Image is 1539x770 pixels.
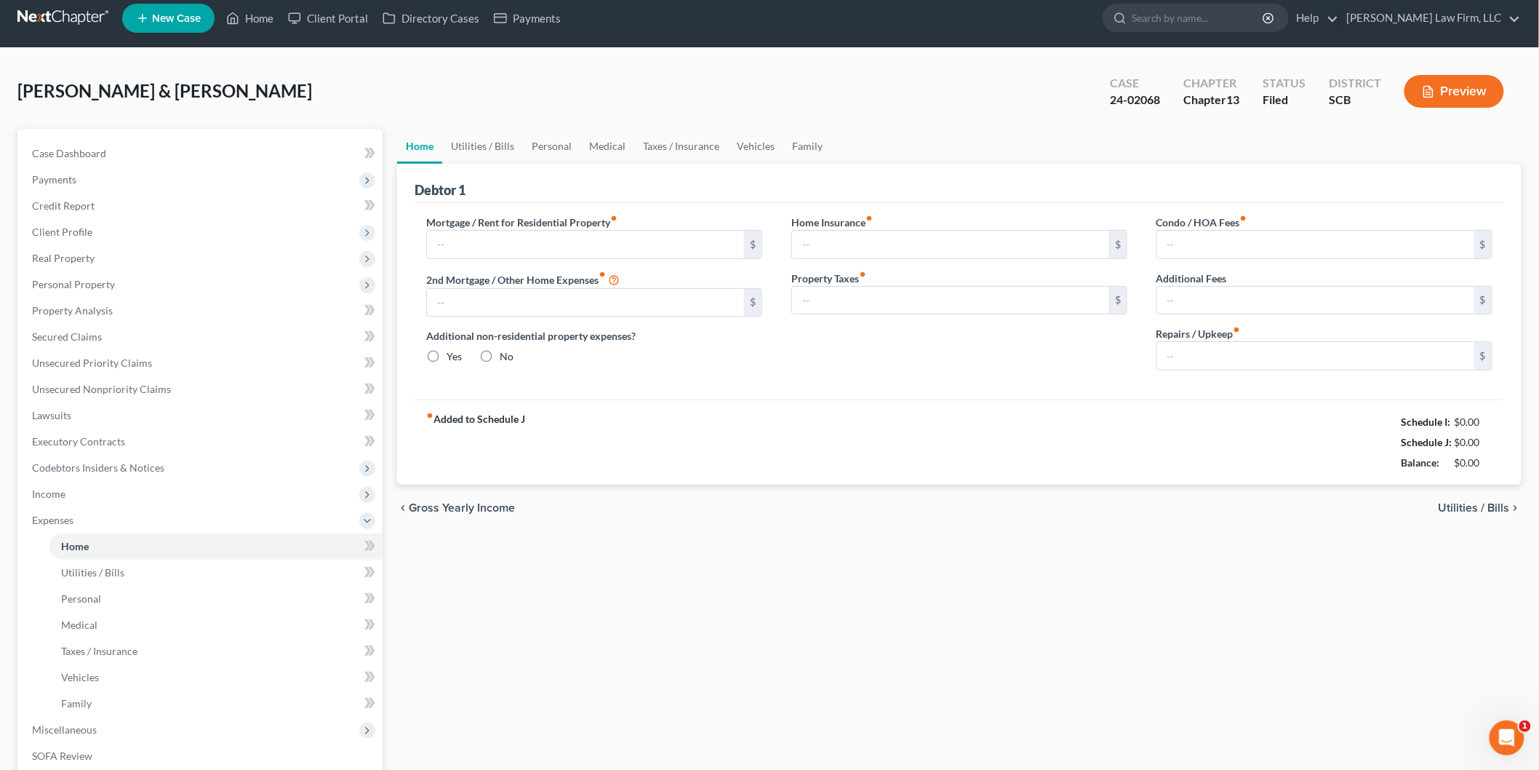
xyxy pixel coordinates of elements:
[866,215,873,222] i: fiber_manual_record
[791,271,866,286] label: Property Taxes
[61,671,99,683] span: Vehicles
[1183,92,1239,108] div: Chapter
[17,80,312,101] span: [PERSON_NAME] & [PERSON_NAME]
[1263,75,1306,92] div: Status
[397,502,515,514] button: chevron_left Gross Yearly Income
[409,502,515,514] span: Gross Yearly Income
[426,328,762,344] label: Additional non-residential property expenses?
[49,638,383,664] a: Taxes / Insurance
[32,409,71,421] span: Lawsuits
[49,612,383,638] a: Medical
[744,231,761,258] div: $
[1519,721,1531,732] span: 1
[32,435,125,448] span: Executory Contracts
[1110,92,1160,108] div: 24-02068
[523,129,580,164] a: Personal
[397,129,442,164] a: Home
[20,350,383,376] a: Unsecured Priority Claims
[397,502,409,514] i: chevron_left
[426,271,620,288] label: 2nd Mortgage / Other Home Expenses
[1455,435,1493,450] div: $0.00
[20,193,383,219] a: Credit Report
[426,412,525,473] strong: Added to Schedule J
[1402,416,1451,428] strong: Schedule I:
[1157,287,1474,314] input: --
[728,129,783,164] a: Vehicles
[1455,415,1493,429] div: $0.00
[610,215,617,222] i: fiber_manual_record
[1156,326,1241,341] label: Repairs / Upkeep
[415,181,465,199] div: Debtor 1
[1340,5,1521,31] a: [PERSON_NAME] Law Firm, LLC
[792,231,1109,258] input: --
[49,560,383,586] a: Utilities / Bills
[32,252,95,264] span: Real Property
[32,199,95,212] span: Credit Report
[1132,4,1265,31] input: Search by name...
[61,566,124,579] span: Utilities / Bills
[1157,231,1474,258] input: --
[1490,721,1524,755] iframe: Intercom live chat
[281,5,375,31] a: Client Portal
[1329,92,1381,108] div: SCB
[20,140,383,167] a: Case Dashboard
[61,645,137,657] span: Taxes / Insurance
[1290,5,1338,31] a: Help
[447,349,462,364] label: Yes
[1240,215,1247,222] i: fiber_manual_record
[32,488,65,500] span: Income
[1234,326,1241,333] i: fiber_manual_record
[1474,287,1492,314] div: $
[49,586,383,612] a: Personal
[1404,75,1504,108] button: Preview
[1156,271,1227,286] label: Additional Fees
[375,5,487,31] a: Directory Cases
[859,271,866,278] i: fiber_manual_record
[61,619,97,631] span: Medical
[1109,287,1127,314] div: $
[32,173,76,186] span: Payments
[599,271,606,278] i: fiber_manual_record
[1183,75,1239,92] div: Chapter
[1474,231,1492,258] div: $
[1329,75,1381,92] div: District
[20,402,383,429] a: Lawsuits
[580,129,634,164] a: Medical
[1474,342,1492,370] div: $
[791,215,873,230] label: Home Insurance
[49,664,383,691] a: Vehicles
[1109,231,1127,258] div: $
[1157,342,1474,370] input: --
[32,147,106,159] span: Case Dashboard
[61,540,89,552] span: Home
[487,5,568,31] a: Payments
[1439,502,1510,514] span: Utilities / Bills
[32,304,113,317] span: Property Analysis
[427,289,744,317] input: --
[1455,456,1493,470] div: $0.00
[1156,215,1247,230] label: Condo / HOA Fees
[32,514,73,526] span: Expenses
[442,129,523,164] a: Utilities / Bills
[32,226,92,238] span: Client Profile
[61,697,92,710] span: Family
[32,461,164,474] span: Codebtors Insiders & Notices
[1402,456,1440,469] strong: Balance:
[427,231,744,258] input: --
[152,13,201,24] span: New Case
[32,357,152,369] span: Unsecured Priority Claims
[426,215,617,230] label: Mortgage / Rent for Residential Property
[20,298,383,324] a: Property Analysis
[32,383,171,395] span: Unsecured Nonpriority Claims
[792,287,1109,314] input: --
[61,592,101,605] span: Personal
[20,429,383,455] a: Executory Contracts
[1510,502,1522,514] i: chevron_right
[32,278,115,290] span: Personal Property
[1263,92,1306,108] div: Filed
[634,129,728,164] a: Taxes / Insurance
[1110,75,1160,92] div: Case
[219,5,281,31] a: Home
[32,330,102,343] span: Secured Claims
[20,743,383,769] a: SOFA Review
